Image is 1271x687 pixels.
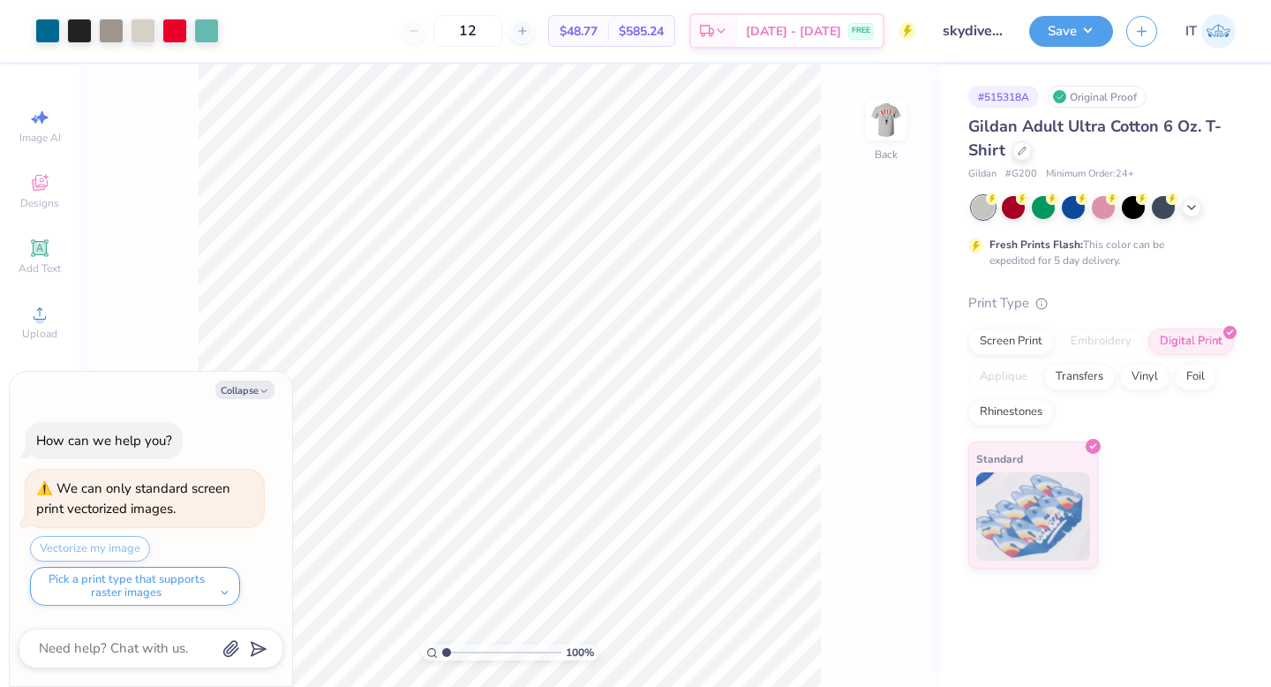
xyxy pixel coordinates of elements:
[566,645,594,661] span: 100 %
[968,167,996,182] span: Gildan
[1048,86,1147,108] div: Original Proof
[433,15,502,47] input: – –
[1005,167,1037,182] span: # G200
[1046,167,1134,182] span: Minimum Order: 24 +
[1175,364,1216,390] div: Foil
[1148,328,1234,355] div: Digital Print
[1029,16,1113,47] button: Save
[30,567,240,606] button: Pick a print type that supports raster images
[968,86,1039,108] div: # 515318A
[989,237,1207,268] div: This color can be expedited for 5 day delivery.
[746,22,841,41] span: [DATE] - [DATE]
[619,22,664,41] span: $585.24
[19,261,61,276] span: Add Text
[989,238,1083,252] strong: Fresh Prints Flash:
[1185,14,1236,49] a: IT
[215,381,275,399] button: Collapse
[20,196,59,210] span: Designs
[1120,364,1169,390] div: Vinyl
[976,449,1023,468] span: Standard
[929,13,1016,49] input: Untitled Design
[968,399,1054,426] div: Rhinestones
[875,147,898,162] div: Back
[869,102,904,138] img: Back
[968,364,1039,390] div: Applique
[19,131,61,145] span: Image AI
[560,22,598,41] span: $48.77
[1044,364,1115,390] div: Transfers
[968,293,1236,313] div: Print Type
[1201,14,1236,49] img: Izabella Thompkins
[36,479,230,517] div: We can only standard screen print vectorized images.
[1185,21,1197,42] span: IT
[968,328,1054,355] div: Screen Print
[852,25,870,37] span: FREE
[22,327,57,341] span: Upload
[976,472,1090,561] img: Standard
[1059,328,1143,355] div: Embroidery
[968,116,1222,161] span: Gildan Adult Ultra Cotton 6 Oz. T-Shirt
[36,432,172,449] div: How can we help you?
